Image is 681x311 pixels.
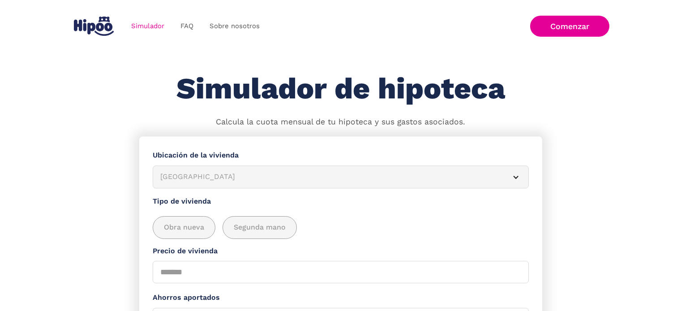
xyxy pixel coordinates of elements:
label: Tipo de vivienda [153,196,529,207]
article: [GEOGRAPHIC_DATA] [153,166,529,188]
a: Simulador [123,17,172,35]
a: home [72,13,116,39]
div: add_description_here [153,216,529,239]
span: Obra nueva [164,222,204,233]
div: [GEOGRAPHIC_DATA] [160,171,500,183]
label: Precio de vivienda [153,246,529,257]
a: Sobre nosotros [201,17,268,35]
p: Calcula la cuota mensual de tu hipoteca y sus gastos asociados. [216,116,465,128]
a: FAQ [172,17,201,35]
label: Ahorros aportados [153,292,529,303]
h1: Simulador de hipoteca [176,72,505,105]
a: Comenzar [530,16,609,37]
label: Ubicación de la vivienda [153,150,529,161]
span: Segunda mano [234,222,286,233]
